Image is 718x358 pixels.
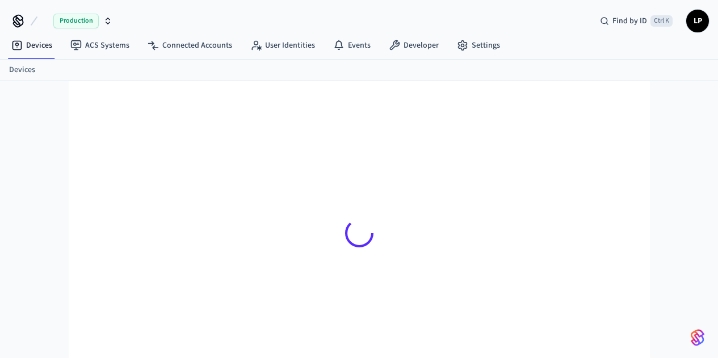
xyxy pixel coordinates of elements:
span: Ctrl K [650,15,673,27]
div: Find by IDCtrl K [591,11,682,31]
a: Developer [380,35,448,56]
img: SeamLogoGradient.69752ec5.svg [691,328,704,347]
a: Settings [448,35,509,56]
span: Production [53,14,99,28]
a: Events [324,35,380,56]
a: Connected Accounts [138,35,241,56]
a: User Identities [241,35,324,56]
a: Devices [9,64,35,76]
a: Devices [2,35,61,56]
a: ACS Systems [61,35,138,56]
button: LP [686,10,709,32]
span: LP [687,11,708,31]
span: Find by ID [612,15,647,27]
